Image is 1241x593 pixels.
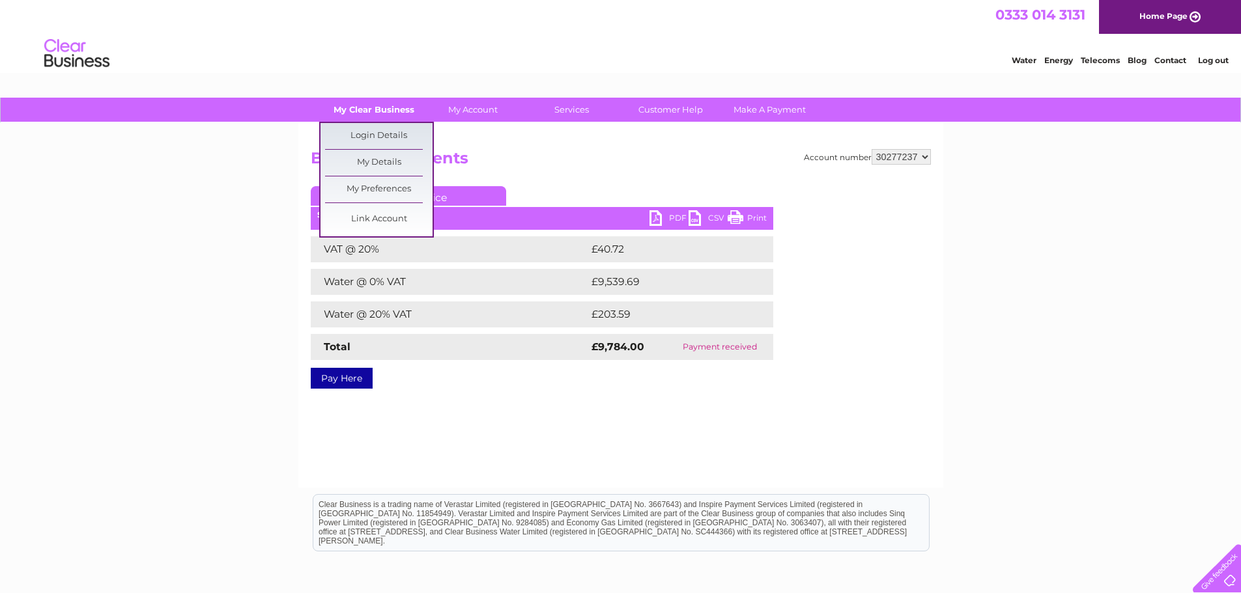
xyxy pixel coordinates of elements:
[311,210,773,219] div: [DATE]
[325,150,433,176] a: My Details
[588,301,750,327] td: £203.59
[325,206,433,232] a: Link Account
[1044,55,1073,65] a: Energy
[649,210,689,229] a: PDF
[325,123,433,149] a: Login Details
[666,334,773,360] td: Payment received
[419,98,526,122] a: My Account
[311,269,588,295] td: Water @ 0% VAT
[311,368,373,389] a: Pay Here
[311,149,931,174] h2: Bills and Payments
[1081,55,1120,65] a: Telecoms
[1198,55,1229,65] a: Log out
[320,98,427,122] a: My Clear Business
[311,301,588,327] td: Water @ 20% VAT
[588,269,754,295] td: £9,539.69
[311,236,588,262] td: VAT @ 20%
[1012,55,1036,65] a: Water
[592,340,644,353] strong: £9,784.00
[317,210,384,219] b: Statement Date:
[1128,55,1147,65] a: Blog
[1154,55,1186,65] a: Contact
[995,7,1085,23] a: 0333 014 3131
[588,236,747,262] td: £40.72
[324,340,350,353] strong: Total
[689,210,728,229] a: CSV
[44,34,110,74] img: logo.png
[617,98,724,122] a: Customer Help
[325,176,433,202] a: My Preferences
[311,186,506,206] a: Current Invoice
[313,7,929,63] div: Clear Business is a trading name of Verastar Limited (registered in [GEOGRAPHIC_DATA] No. 3667643...
[518,98,625,122] a: Services
[716,98,823,122] a: Make A Payment
[728,210,767,229] a: Print
[804,149,931,165] div: Account number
